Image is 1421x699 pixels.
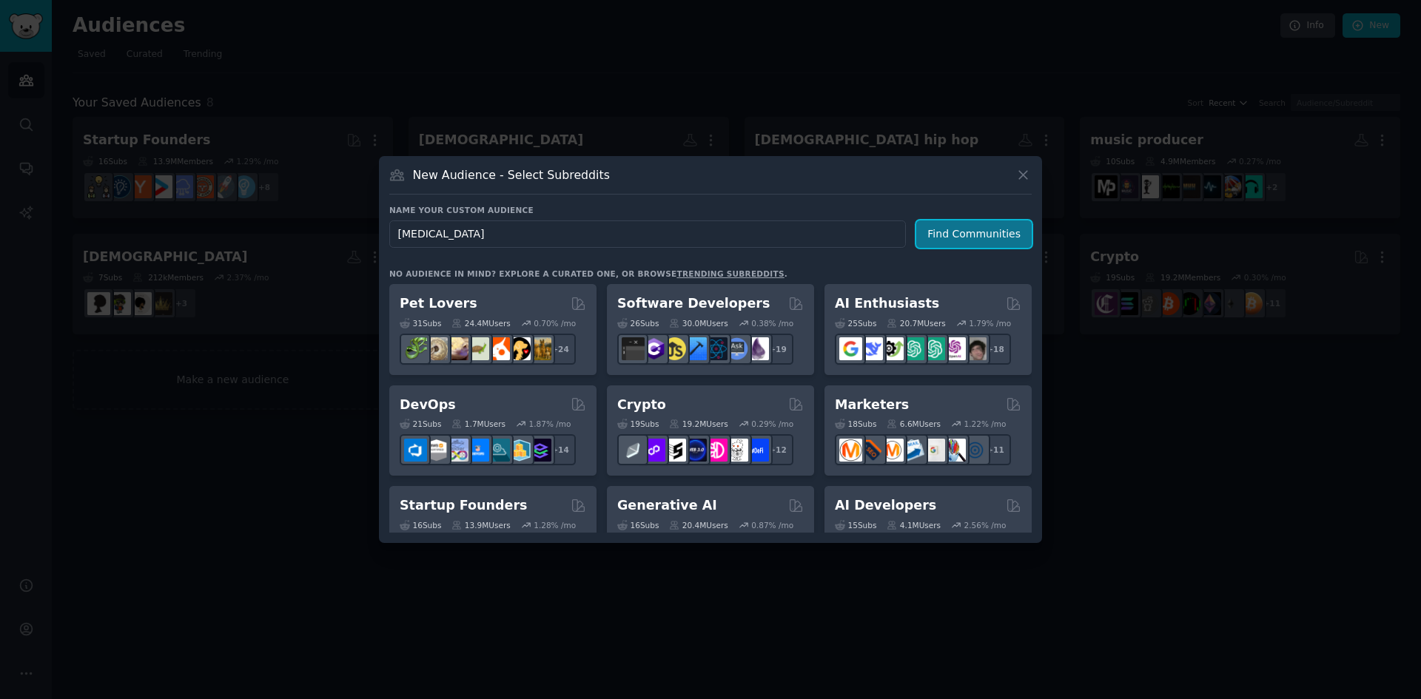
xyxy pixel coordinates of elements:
[881,337,904,360] img: AItoolsCatalog
[684,439,707,462] img: web3
[705,439,728,462] img: defiblockchain
[425,337,448,360] img: ballpython
[835,496,936,515] h2: AI Developers
[400,520,441,530] div: 16 Sub s
[969,318,1011,328] div: 1.79 % /mo
[916,220,1032,248] button: Find Communities
[746,337,769,360] img: elixir
[835,396,909,414] h2: Marketers
[964,337,987,360] img: ArtificalIntelligence
[400,318,441,328] div: 31 Sub s
[528,439,551,462] img: PlatformEngineers
[705,337,728,360] img: reactnative
[751,318,793,328] div: 0.38 % /mo
[964,419,1007,429] div: 1.22 % /mo
[751,419,793,429] div: 0.29 % /mo
[922,337,945,360] img: chatgpt_prompts_
[725,439,748,462] img: CryptoNews
[617,318,659,328] div: 26 Sub s
[835,294,939,313] h2: AI Enthusiasts
[980,334,1011,365] div: + 18
[400,419,441,429] div: 21 Sub s
[839,439,862,462] img: content_marketing
[762,434,793,465] div: + 12
[669,318,728,328] div: 30.0M Users
[835,318,876,328] div: 25 Sub s
[676,269,784,278] a: trending subreddits
[617,496,717,515] h2: Generative AI
[901,439,924,462] img: Emailmarketing
[642,439,665,462] img: 0xPolygon
[835,520,876,530] div: 15 Sub s
[881,439,904,462] img: AskMarketing
[413,167,610,183] h3: New Audience - Select Subreddits
[400,396,456,414] h2: DevOps
[901,337,924,360] img: chatgpt_promptDesign
[487,337,510,360] img: cockatiel
[943,337,966,360] img: OpenAIDev
[860,337,883,360] img: DeepSeek
[389,205,1032,215] h3: Name your custom audience
[751,520,793,530] div: 0.87 % /mo
[389,220,906,248] input: Pick a short name, like "Digital Marketers" or "Movie-Goers"
[762,334,793,365] div: + 19
[545,334,576,365] div: + 24
[534,520,576,530] div: 1.28 % /mo
[446,439,468,462] img: Docker_DevOps
[534,318,576,328] div: 0.70 % /mo
[669,419,728,429] div: 19.2M Users
[684,337,707,360] img: iOSProgramming
[617,520,659,530] div: 16 Sub s
[451,419,505,429] div: 1.7M Users
[835,419,876,429] div: 18 Sub s
[451,318,510,328] div: 24.4M Users
[508,337,531,360] img: PetAdvice
[529,419,571,429] div: 1.87 % /mo
[622,439,645,462] img: ethfinance
[887,520,941,530] div: 4.1M Users
[642,337,665,360] img: csharp
[487,439,510,462] img: platformengineering
[446,337,468,360] img: leopardgeckos
[839,337,862,360] img: GoogleGeminiAI
[617,294,770,313] h2: Software Developers
[617,396,666,414] h2: Crypto
[964,520,1007,530] div: 2.56 % /mo
[669,520,728,530] div: 20.4M Users
[663,337,686,360] img: learnjavascript
[943,439,966,462] img: MarketingResearch
[617,419,659,429] div: 19 Sub s
[622,337,645,360] img: software
[389,269,787,279] div: No audience in mind? Explore a curated one, or browse .
[887,318,945,328] div: 20.7M Users
[404,439,427,462] img: azuredevops
[663,439,686,462] img: ethstaker
[451,520,510,530] div: 13.9M Users
[860,439,883,462] img: bigseo
[980,434,1011,465] div: + 11
[725,337,748,360] img: AskComputerScience
[964,439,987,462] img: OnlineMarketing
[922,439,945,462] img: googleads
[404,337,427,360] img: herpetology
[508,439,531,462] img: aws_cdk
[425,439,448,462] img: AWS_Certified_Experts
[545,434,576,465] div: + 14
[466,337,489,360] img: turtle
[528,337,551,360] img: dogbreed
[887,419,941,429] div: 6.6M Users
[400,294,477,313] h2: Pet Lovers
[400,496,527,515] h2: Startup Founders
[466,439,489,462] img: DevOpsLinks
[746,439,769,462] img: defi_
